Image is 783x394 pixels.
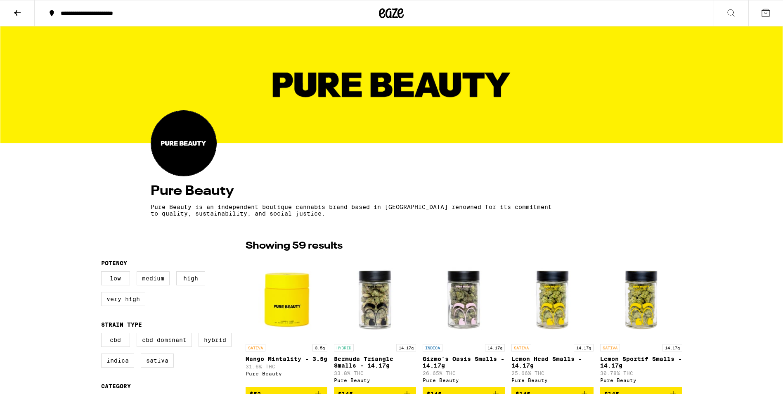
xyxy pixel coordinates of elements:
[151,185,633,198] h4: Pure Beauty
[574,344,594,351] p: 14.17g
[600,356,682,369] p: Lemon Sportif Smalls - 14.17g
[101,271,130,285] label: Low
[600,344,620,351] p: SATIVA
[511,356,594,369] p: Lemon Head Smalls - 14.17g
[511,257,594,387] a: Open page for Lemon Head Smalls - 14.17g from Pure Beauty
[246,344,265,351] p: SATIVA
[101,260,127,266] legend: Potency
[600,257,682,340] img: Pure Beauty - Lemon Sportif Smalls - 14.17g
[334,370,416,376] p: 33.8% THC
[176,271,205,285] label: High
[396,344,416,351] p: 14.17g
[246,356,328,362] p: Mango Mintality - 3.5g
[199,333,232,347] label: Hybrid
[151,204,560,217] p: Pure Beauty is an independent boutique cannabis brand based in [GEOGRAPHIC_DATA] renowned for its...
[151,111,216,176] img: Pure Beauty logo
[423,377,505,383] div: Pure Beauty
[423,344,442,351] p: INDICA
[511,344,531,351] p: SATIVA
[246,257,328,387] a: Open page for Mango Mintality - 3.5g from Pure Beauty
[137,271,170,285] label: Medium
[423,257,505,387] a: Open page for Gizmo's Oasis Smalls - 14.17g from Pure Beauty
[334,344,354,351] p: HYBRID
[246,257,328,340] img: Pure Beauty - Mango Mintality - 3.5g
[423,257,505,340] img: Pure Beauty - Gizmo's Oasis Smalls - 14.17g
[334,257,416,340] img: Pure Beauty - Bermuda Triangle Smalls - 14.17g
[485,344,505,351] p: 14.17g
[600,257,682,387] a: Open page for Lemon Sportif Smalls - 14.17g from Pure Beauty
[141,354,174,368] label: Sativa
[423,370,505,376] p: 26.65% THC
[334,356,416,369] p: Bermuda Triangle Smalls - 14.17g
[101,333,130,347] label: CBD
[101,292,145,306] label: Very High
[137,333,192,347] label: CBD Dominant
[101,383,131,389] legend: Category
[334,257,416,387] a: Open page for Bermuda Triangle Smalls - 14.17g from Pure Beauty
[511,370,594,376] p: 25.66% THC
[334,377,416,383] div: Pure Beauty
[101,354,134,368] label: Indica
[246,239,343,253] p: Showing 59 results
[423,356,505,369] p: Gizmo's Oasis Smalls - 14.17g
[246,371,328,376] div: Pure Beauty
[101,321,142,328] legend: Strain Type
[600,377,682,383] div: Pure Beauty
[312,344,327,351] p: 3.5g
[511,377,594,383] div: Pure Beauty
[246,364,328,369] p: 31.6% THC
[662,344,682,351] p: 14.17g
[600,370,682,376] p: 30.78% THC
[511,257,594,340] img: Pure Beauty - Lemon Head Smalls - 14.17g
